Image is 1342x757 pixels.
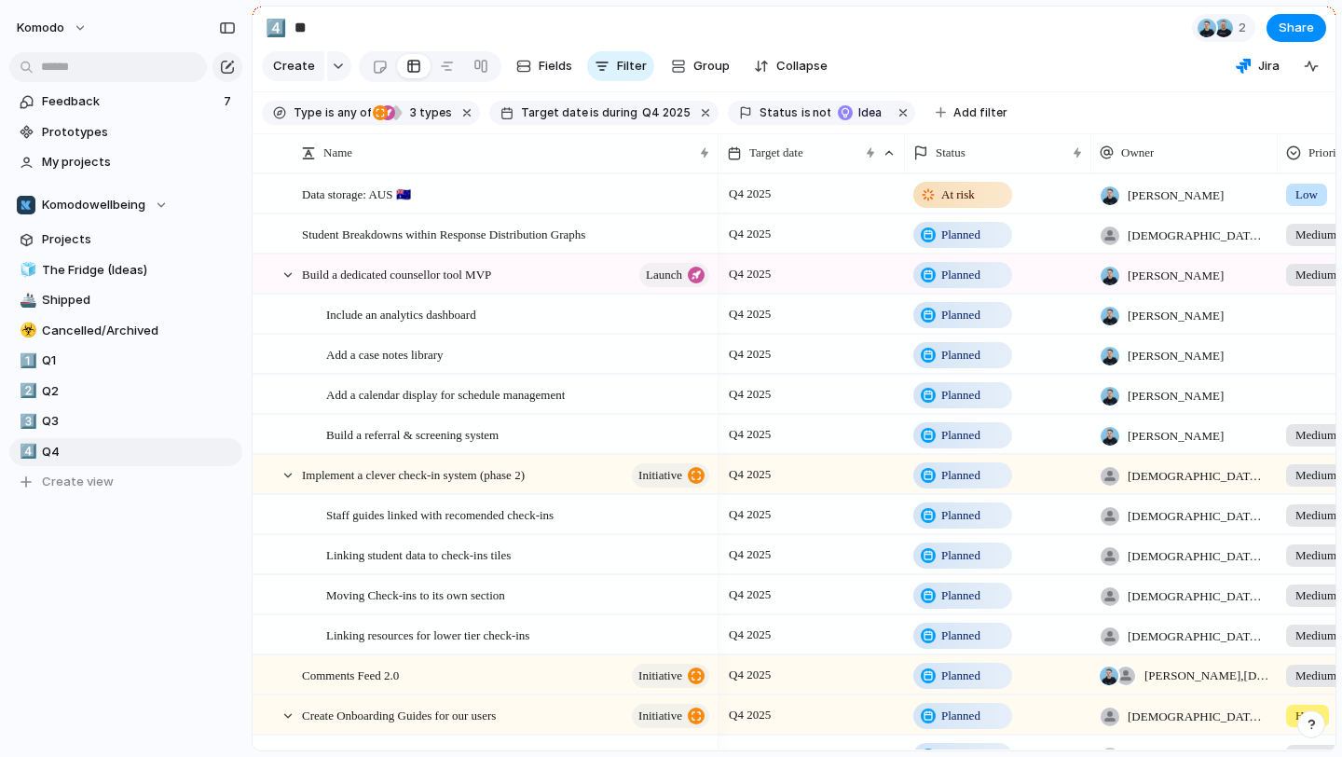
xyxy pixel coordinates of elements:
span: Target date [749,144,803,162]
span: [DEMOGRAPHIC_DATA][PERSON_NAME] [1128,547,1269,566]
span: is [590,104,599,121]
a: 🚢Shipped [9,286,242,314]
button: initiative [632,704,709,728]
span: Comments Feed 2.0 [302,664,399,685]
span: Target date [521,104,588,121]
span: The Fridge (Ideas) [42,261,236,280]
a: Feedback7 [9,88,242,116]
span: Build a referral & screening system [326,423,499,445]
span: launch [646,262,682,288]
span: 7 [224,92,235,111]
button: isnot [798,103,835,123]
span: [DEMOGRAPHIC_DATA][PERSON_NAME] [1128,467,1269,486]
span: [PERSON_NAME] [1128,186,1224,205]
span: Staff guides linked with recomended check-ins [326,503,554,525]
span: [PERSON_NAME] [1128,267,1224,285]
span: Q4 2025 [724,463,775,486]
span: Collapse [776,57,828,76]
button: Idea [832,103,891,123]
span: Share [1279,19,1314,37]
span: Q4 2025 [724,343,775,365]
button: isduring [588,103,640,123]
span: Q4 2025 [724,223,775,245]
button: 4️⃣ [261,13,291,43]
a: 1️⃣Q1 [9,347,242,375]
button: 3 types [373,103,456,123]
span: Planned [941,266,980,284]
span: Filter [617,57,647,76]
div: ☣️ [20,320,33,341]
button: Komodo [8,13,97,43]
button: Add filter [924,100,1019,126]
span: Medium [1295,266,1336,284]
button: 🚢 [17,291,35,310]
span: Status [936,144,965,162]
span: Linking resources for lower tier check-ins [326,624,529,645]
span: Projects [42,230,236,249]
span: Q4 2025 [724,423,775,446]
span: Status [760,104,798,121]
a: Projects [9,226,242,254]
a: My projects [9,148,242,176]
span: Q4 [42,443,236,461]
span: Implement a clever check-in system (phase 2) [302,463,525,485]
span: Create view [42,473,114,491]
div: 3️⃣ [20,411,33,433]
div: 1️⃣ [20,351,33,372]
div: 🧊The Fridge (Ideas) [9,256,242,284]
a: Prototypes [9,118,242,146]
span: Medium [1295,426,1336,445]
span: initiative [638,703,682,729]
span: Create [273,57,315,76]
span: Q4 2025 [724,383,775,406]
span: Planned [941,426,980,445]
span: Planned [941,667,980,685]
span: during [599,104,637,121]
span: [PERSON_NAME] [1128,427,1224,446]
span: Idea [858,104,885,121]
span: Planned [941,546,980,565]
span: Create Onboarding Guides for our users [302,704,496,725]
span: Cancelled/Archived [42,322,236,340]
span: Q4 2025 [724,624,775,646]
span: [DEMOGRAPHIC_DATA][PERSON_NAME] [1128,627,1269,646]
span: Moving Check-ins to its own section [326,584,505,605]
span: Planned [941,626,980,645]
span: Q4 2025 [724,584,775,606]
span: [DEMOGRAPHIC_DATA][PERSON_NAME] [1128,507,1269,526]
span: Owner [1121,144,1154,162]
span: any of [335,104,371,121]
span: Data storage: AUS 🇦🇺 [302,183,411,204]
span: Medium [1295,546,1336,565]
span: [DEMOGRAPHIC_DATA][PERSON_NAME] [1128,708,1269,726]
span: Planned [941,306,980,324]
button: Share [1267,14,1326,42]
span: Q4 2025 [724,664,775,686]
span: [DEMOGRAPHIC_DATA][PERSON_NAME] [1128,587,1269,606]
span: Student Breakdowns within Response Distribution Graphs [302,223,585,244]
span: Name [323,144,352,162]
span: initiative [638,663,682,689]
button: launch [639,263,709,287]
span: Q4 2025 [724,303,775,325]
div: 4️⃣ [20,441,33,462]
span: Q4 2025 [724,704,775,726]
button: 2️⃣ [17,382,35,401]
a: 3️⃣Q3 [9,407,242,435]
span: Medium [1295,226,1336,244]
span: Feedback [42,92,218,111]
span: Build a dedicated counsellor tool MVP [302,263,491,284]
button: 4️⃣ [17,443,35,461]
div: 2️⃣Q2 [9,378,242,406]
button: 1️⃣ [17,351,35,370]
span: Fields [539,57,572,76]
span: initiative [638,462,682,489]
span: At risk [941,186,975,204]
span: Include an analytics dashboard [326,303,476,324]
button: initiative [632,664,709,688]
span: Add a calendar display for schedule management [326,383,565,405]
span: [PERSON_NAME] [1128,347,1224,365]
span: Prototypes [42,123,236,142]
